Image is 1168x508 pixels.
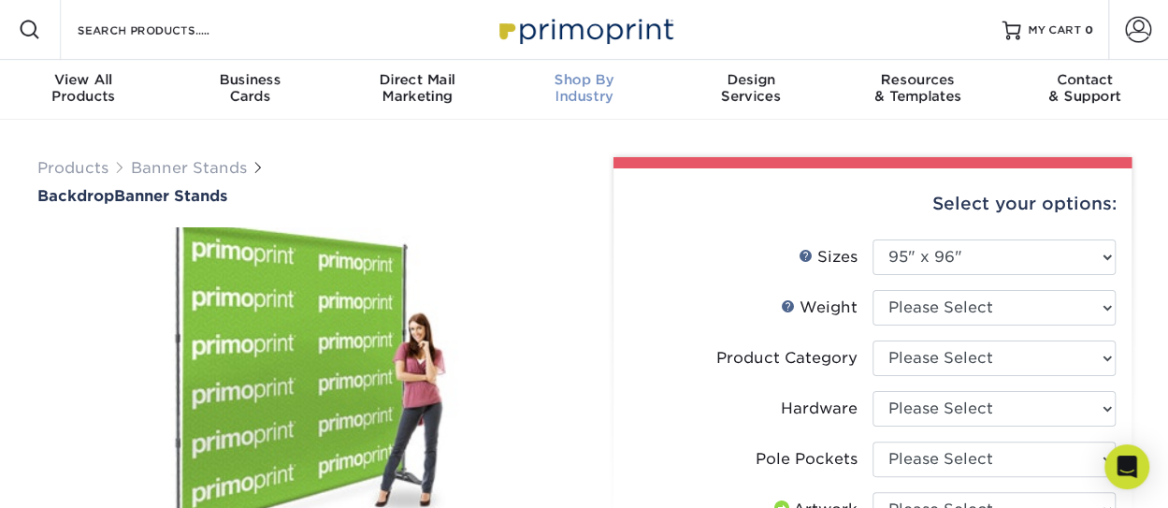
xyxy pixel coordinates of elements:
div: Pole Pockets [756,448,858,471]
input: SEARCH PRODUCTS..... [76,19,258,41]
div: Industry [500,71,667,105]
div: Services [668,71,834,105]
span: Backdrop [37,187,114,205]
span: Business [166,71,333,88]
h1: Banner Stands [37,187,570,205]
span: Shop By [500,71,667,88]
span: Direct Mail [334,71,500,88]
div: Select your options: [628,168,1117,239]
span: MY CART [1028,22,1081,38]
a: Direct MailMarketing [334,60,500,120]
a: Shop ByIndustry [500,60,667,120]
div: Open Intercom Messenger [1104,444,1149,489]
div: Hardware [781,398,858,420]
div: Product Category [716,347,858,370]
a: Products [37,159,108,177]
div: Marketing [334,71,500,105]
span: Resources [834,71,1001,88]
div: & Support [1002,71,1168,105]
div: & Templates [834,71,1001,105]
span: Contact [1002,71,1168,88]
iframe: Google Customer Reviews [5,451,159,501]
a: DesignServices [668,60,834,120]
span: Design [668,71,834,88]
a: BusinessCards [166,60,333,120]
a: BackdropBanner Stands [37,187,570,205]
span: 0 [1085,23,1093,36]
a: Contact& Support [1002,60,1168,120]
div: Cards [166,71,333,105]
img: Primoprint [491,9,678,50]
div: Sizes [799,246,858,269]
a: Banner Stands [131,159,247,177]
div: Weight [781,297,858,319]
a: Resources& Templates [834,60,1001,120]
